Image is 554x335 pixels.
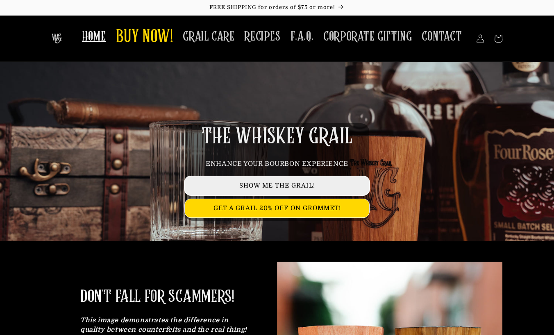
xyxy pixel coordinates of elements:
strong: This image demonstrates the difference in quality between counterfeits and the real thing! [80,317,247,333]
span: HOME [82,29,106,45]
span: BUY NOW! [116,26,173,49]
a: HOME [77,24,111,50]
a: CORPORATE GIFTING [318,24,417,50]
span: GRAIL CARE [183,29,234,45]
p: FREE SHIPPING for orders of $75 or more! [8,4,546,11]
a: CONTACT [417,24,467,50]
a: RECIPES [239,24,285,50]
span: THE WHISKEY GRAIL [202,126,352,147]
a: GET A GRAIL 20% OFF ON GROMMET! [185,199,369,217]
a: BUY NOW! [111,21,178,54]
span: F.A.Q. [290,29,313,45]
span: CORPORATE GIFTING [323,29,412,45]
h2: DON'T FALL FOR SCAMMERS! [80,286,234,308]
a: SHOW ME THE GRAIL! [185,177,369,195]
a: F.A.Q. [285,24,318,50]
span: RECIPES [244,29,280,45]
img: The Whiskey Grail [52,34,62,43]
span: ENHANCE YOUR BOURBON EXPERIENCE [206,160,348,167]
span: CONTACT [422,29,462,45]
a: GRAIL CARE [178,24,239,50]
